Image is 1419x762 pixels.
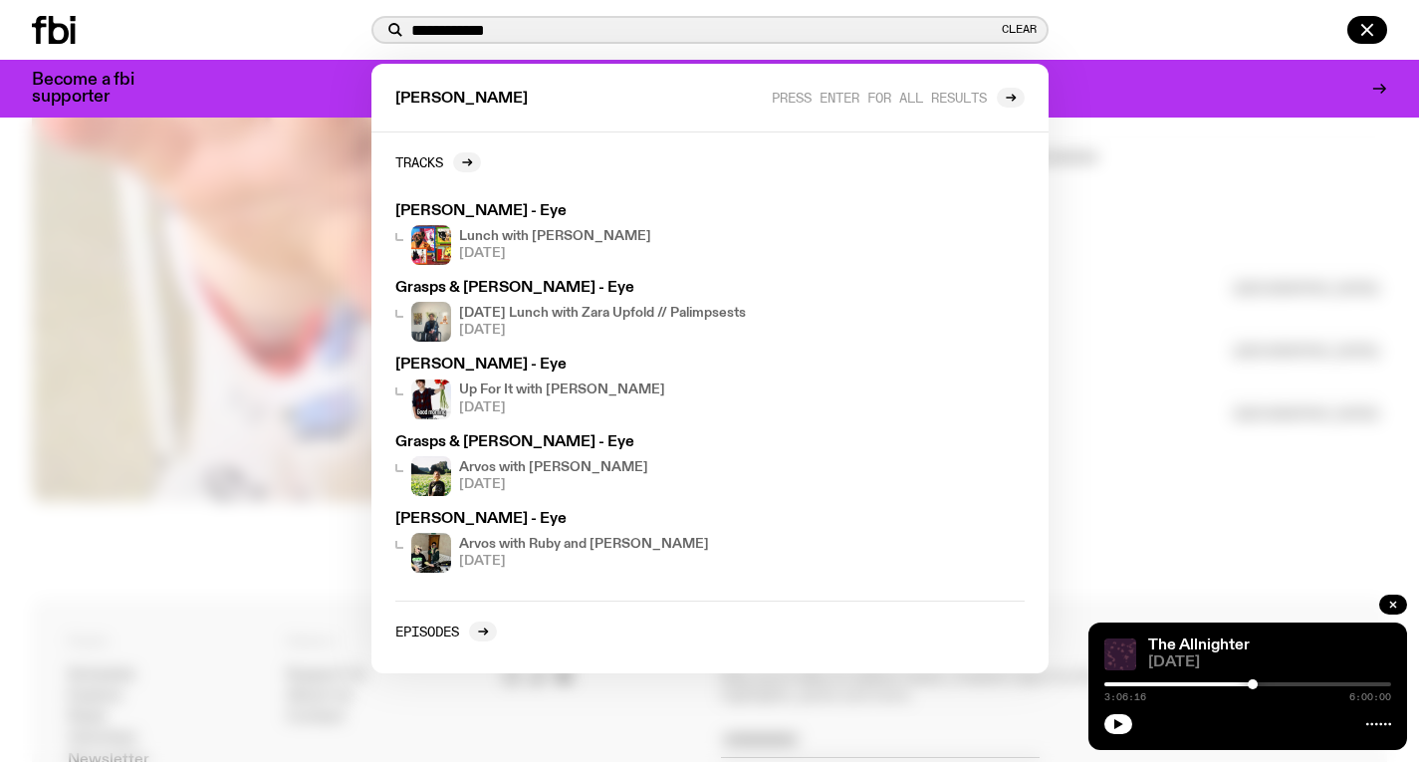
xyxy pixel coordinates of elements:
span: [DATE] [459,324,746,337]
img: Tash Brobyn at their exhibition, Palimpsests at Goodspace Gallery [411,302,451,342]
span: [DATE] [459,247,651,260]
h4: [DATE] Lunch with Zara Upfold // Palimpsests [459,307,746,320]
h3: [PERSON_NAME] - Eye [395,512,762,527]
a: The Allnighter [1148,637,1250,653]
span: [DATE] [459,401,665,414]
h3: Grasps & [PERSON_NAME] - Eye [395,281,762,296]
span: [DATE] [1148,655,1391,670]
a: [PERSON_NAME] - EyeUp For It with [PERSON_NAME][DATE] [387,350,770,426]
a: Episodes [395,622,497,641]
a: [PERSON_NAME] - EyeLunch with [PERSON_NAME][DATE] [387,196,770,273]
span: [DATE] [459,478,648,491]
h4: Arvos with Ruby and [PERSON_NAME] [459,538,709,551]
h4: Up For It with [PERSON_NAME] [459,383,665,396]
h4: Lunch with [PERSON_NAME] [459,230,651,243]
img: Ruby wears a Collarbones t shirt and pretends to play the DJ decks, Al sings into a pringles can.... [411,533,451,573]
span: Press enter for all results [772,90,987,105]
a: Grasps & [PERSON_NAME] - EyeTash Brobyn at their exhibition, Palimpsests at Goodspace Gallery [DA... [387,273,770,350]
a: Tracks [395,152,481,172]
h4: Arvos with [PERSON_NAME] [459,461,648,474]
h3: [PERSON_NAME] - Eye [395,358,762,373]
a: Grasps & [PERSON_NAME] - EyeBri is smiling and wearing a black t-shirt. She is standing in front ... [387,427,770,504]
h3: Grasps & [PERSON_NAME] - Eye [395,435,762,450]
h2: Episodes [395,624,459,638]
img: Bri is smiling and wearing a black t-shirt. She is standing in front of a lush, green field. Ther... [411,456,451,496]
span: [DATE] [459,555,709,568]
span: [PERSON_NAME] [395,92,528,107]
button: Clear [1002,24,1037,35]
h2: Tracks [395,154,443,169]
span: 6:00:00 [1349,692,1391,702]
a: [PERSON_NAME] - EyeRuby wears a Collarbones t shirt and pretends to play the DJ decks, Al sings i... [387,504,770,581]
span: 3:06:16 [1104,692,1146,702]
h3: [PERSON_NAME] - Eye [395,204,762,219]
a: Press enter for all results [772,88,1025,108]
h3: Become a fbi supporter [32,72,159,106]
